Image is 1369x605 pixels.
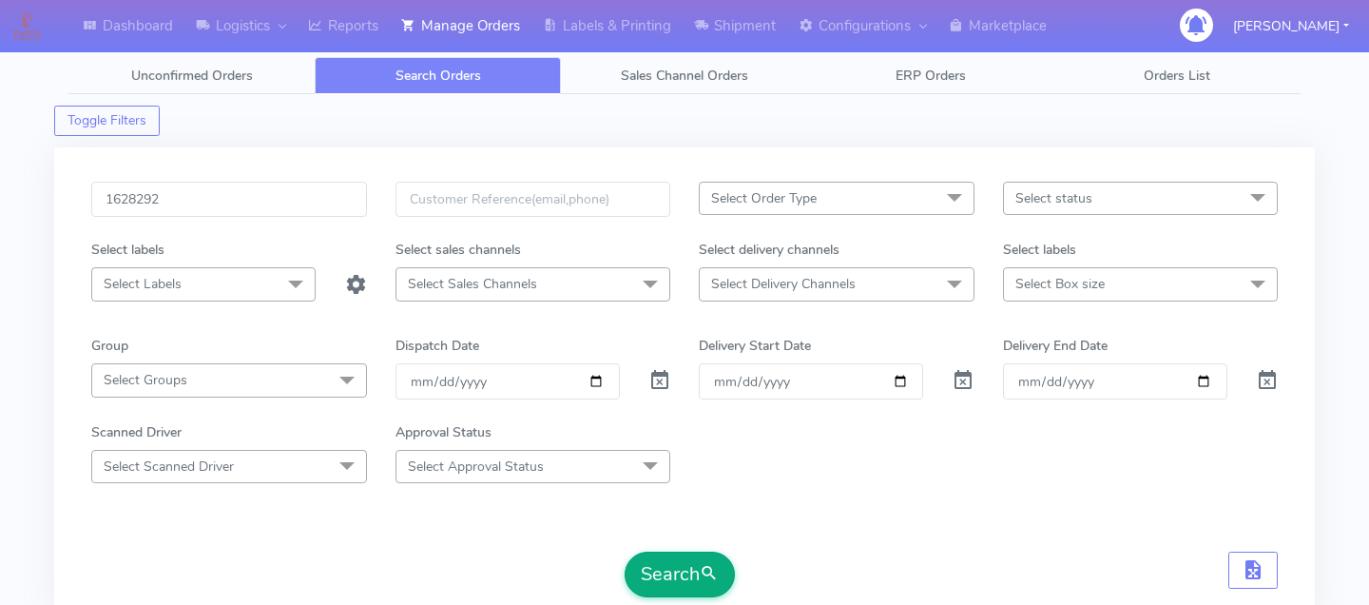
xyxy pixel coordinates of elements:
[104,371,187,389] span: Select Groups
[68,57,1301,94] ul: Tabs
[699,240,839,260] label: Select delivery channels
[54,106,160,136] button: Toggle Filters
[711,189,817,207] span: Select Order Type
[1003,240,1076,260] label: Select labels
[395,67,481,85] span: Search Orders
[408,458,544,476] span: Select Approval Status
[104,458,234,476] span: Select Scanned Driver
[104,275,182,293] span: Select Labels
[395,182,671,217] input: Customer Reference(email,phone)
[91,182,367,217] input: Order Id
[1219,7,1363,46] button: [PERSON_NAME]
[711,275,856,293] span: Select Delivery Channels
[625,552,735,597] button: Search
[131,67,253,85] span: Unconfirmed Orders
[1015,189,1092,207] span: Select status
[1015,275,1105,293] span: Select Box size
[408,275,537,293] span: Select Sales Channels
[621,67,748,85] span: Sales Channel Orders
[1003,336,1108,356] label: Delivery End Date
[1144,67,1210,85] span: Orders List
[91,336,128,356] label: Group
[395,422,492,442] label: Approval Status
[91,422,182,442] label: Scanned Driver
[91,240,164,260] label: Select labels
[395,240,521,260] label: Select sales channels
[699,336,811,356] label: Delivery Start Date
[896,67,966,85] span: ERP Orders
[395,336,479,356] label: Dispatch Date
